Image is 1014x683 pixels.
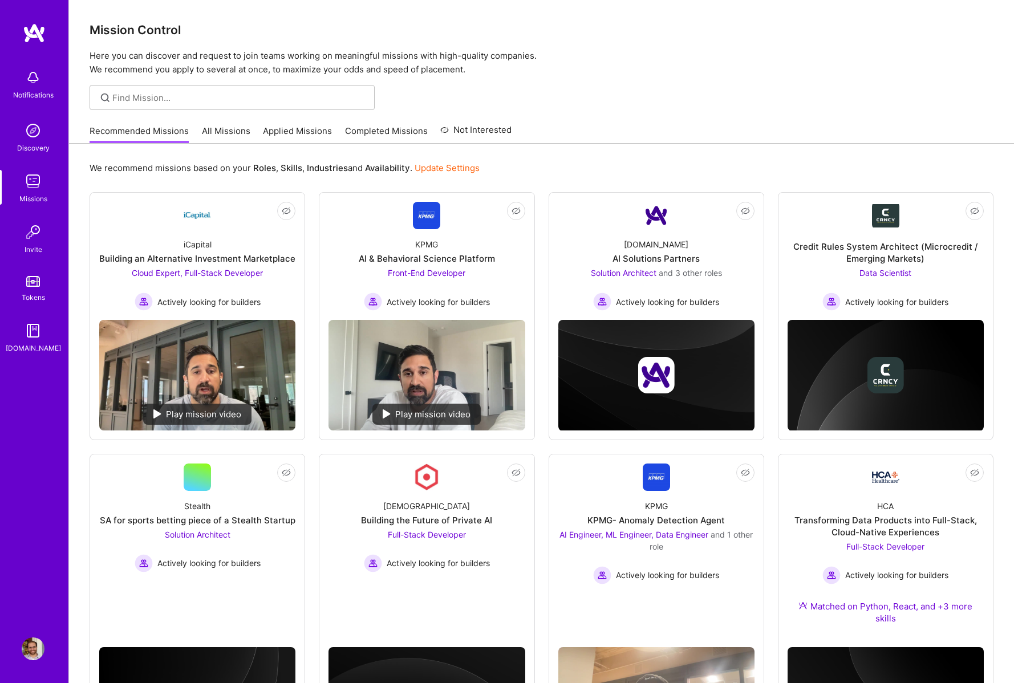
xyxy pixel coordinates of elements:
[365,162,410,173] b: Availability
[328,320,525,430] img: No Mission
[388,530,466,539] span: Full-Stack Developer
[22,637,44,660] img: User Avatar
[202,125,250,144] a: All Missions
[153,409,161,418] img: play
[383,500,470,512] div: [DEMOGRAPHIC_DATA]
[650,530,753,551] span: and 1 other role
[132,268,263,278] span: Cloud Expert, Full-Stack Developer
[13,89,54,101] div: Notifications
[99,320,295,430] img: No Mission
[23,23,46,43] img: logo
[970,206,979,216] i: icon EyeClosed
[558,320,755,431] img: cover
[616,296,719,308] span: Actively looking for builders
[413,464,440,491] img: Company Logo
[99,91,112,104] i: icon SearchGrey
[846,542,924,551] span: Full-Stack Developer
[798,601,808,610] img: Ateam Purple Icon
[345,125,428,144] a: Completed Missions
[143,404,252,425] div: Play mission video
[359,253,495,265] div: AI & Behavioral Science Platform
[415,162,480,173] a: Update Settings
[440,123,512,144] a: Not Interested
[22,319,44,342] img: guide book
[184,238,212,250] div: iCapital
[383,409,391,418] img: play
[263,125,332,144] a: Applied Missions
[157,557,261,569] span: Actively looking for builders
[845,569,948,581] span: Actively looking for builders
[822,566,841,584] img: Actively looking for builders
[90,23,993,37] h3: Mission Control
[593,566,611,584] img: Actively looking for builders
[307,162,348,173] b: Industries
[867,357,904,393] img: Company logo
[25,243,42,255] div: Invite
[184,500,210,512] div: Stealth
[845,296,948,308] span: Actively looking for builders
[788,241,984,265] div: Credit Rules System Architect (Microcredit / Emerging Markets)
[415,238,438,250] div: KPMG
[788,320,984,431] img: cover
[281,162,302,173] b: Skills
[788,514,984,538] div: Transforming Data Products into Full-Stack, Cloud-Native Experiences
[613,253,700,265] div: AI Solutions Partners
[361,514,492,526] div: Building the Future of Private AI
[19,193,47,205] div: Missions
[638,357,675,393] img: Company logo
[112,92,366,104] input: Find Mission...
[643,464,670,491] img: Company Logo
[364,292,382,311] img: Actively looking for builders
[559,530,708,539] span: AI Engineer, ML Engineer, Data Engineer
[593,292,611,311] img: Actively looking for builders
[388,268,465,278] span: Front-End Developer
[616,569,719,581] span: Actively looking for builders
[22,119,44,142] img: discovery
[99,253,295,265] div: Building an Alternative Investment Marketplace
[741,468,750,477] i: icon EyeClosed
[387,557,490,569] span: Actively looking for builders
[100,514,295,526] div: SA for sports betting piece of a Stealth Startup
[22,221,44,243] img: Invite
[512,206,521,216] i: icon EyeClosed
[90,125,189,144] a: Recommended Missions
[591,268,656,278] span: Solution Architect
[90,49,993,76] p: Here you can discover and request to join teams working on meaningful missions with high-quality ...
[387,296,490,308] span: Actively looking for builders
[26,276,40,287] img: tokens
[970,468,979,477] i: icon EyeClosed
[90,162,480,174] p: We recommend missions based on your , , and .
[22,291,45,303] div: Tokens
[17,142,50,154] div: Discovery
[135,292,153,311] img: Actively looking for builders
[624,238,688,250] div: [DOMAIN_NAME]
[872,204,899,227] img: Company Logo
[822,292,841,311] img: Actively looking for builders
[135,554,153,572] img: Actively looking for builders
[788,600,984,624] div: Matched on Python, React, and +3 more skills
[6,342,61,354] div: [DOMAIN_NAME]
[645,500,668,512] div: KPMG
[282,468,291,477] i: icon EyeClosed
[872,471,899,483] img: Company Logo
[413,202,440,229] img: Company Logo
[859,268,911,278] span: Data Scientist
[659,268,722,278] span: and 3 other roles
[587,514,725,526] div: KPMG- Anomaly Detection Agent
[22,170,44,193] img: teamwork
[741,206,750,216] i: icon EyeClosed
[22,66,44,89] img: bell
[512,468,521,477] i: icon EyeClosed
[157,296,261,308] span: Actively looking for builders
[877,500,894,512] div: HCA
[282,206,291,216] i: icon EyeClosed
[184,202,211,229] img: Company Logo
[643,202,670,229] img: Company Logo
[372,404,481,425] div: Play mission video
[253,162,276,173] b: Roles
[364,554,382,572] img: Actively looking for builders
[165,530,230,539] span: Solution Architect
